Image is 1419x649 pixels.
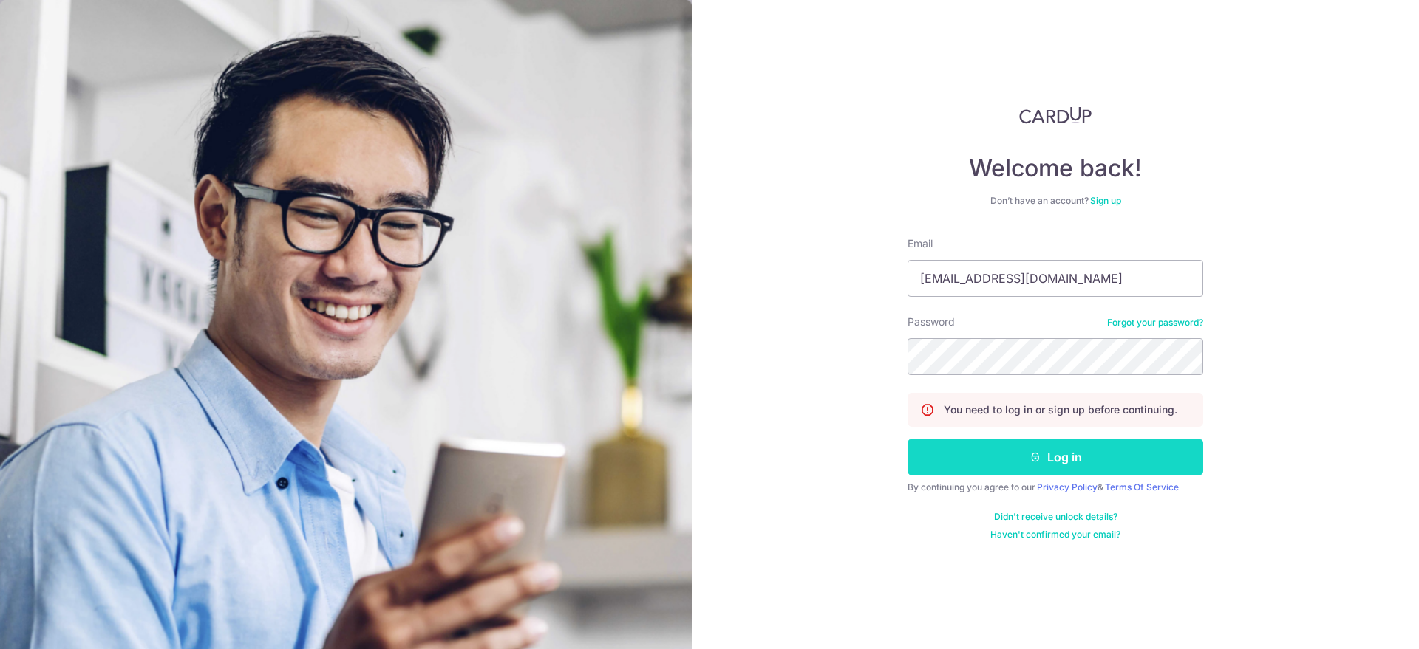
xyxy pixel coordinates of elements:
p: You need to log in or sign up before continuing. [944,402,1177,417]
label: Password [908,315,955,329]
button: Log in [908,439,1203,475]
div: Don’t have an account? [908,195,1203,207]
a: Didn't receive unlock details? [994,511,1117,523]
img: CardUp Logo [1019,106,1092,124]
a: Terms Of Service [1105,481,1179,492]
input: Enter your Email [908,260,1203,297]
a: Privacy Policy [1037,481,1098,492]
a: Haven't confirmed your email? [990,529,1120,540]
a: Sign up [1090,195,1121,206]
div: By continuing you agree to our & [908,481,1203,493]
h4: Welcome back! [908,154,1203,183]
label: Email [908,236,933,251]
a: Forgot your password? [1107,317,1203,329]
